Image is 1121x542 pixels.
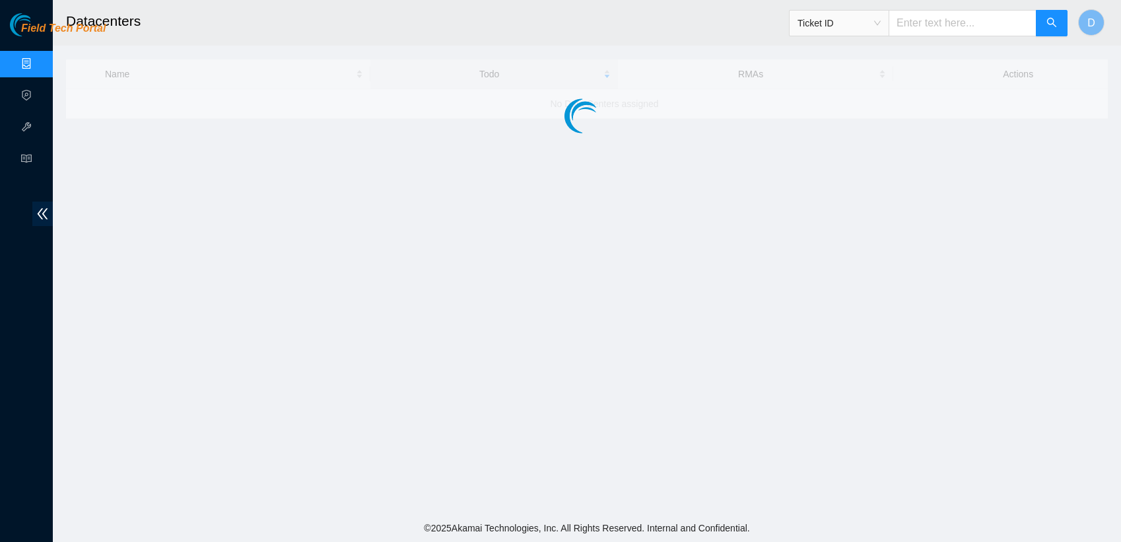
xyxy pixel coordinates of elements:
button: search [1036,10,1068,36]
button: D [1078,9,1104,36]
span: Field Tech Portal [21,22,106,35]
span: search [1046,17,1057,30]
span: Ticket ID [798,13,881,33]
span: read [21,147,32,174]
input: Enter text here... [889,10,1036,36]
footer: © 2025 Akamai Technologies, Inc. All Rights Reserved. Internal and Confidential. [53,514,1121,542]
span: D [1087,15,1095,31]
img: Akamai Technologies [10,13,67,36]
a: Akamai TechnologiesField Tech Portal [10,24,106,41]
span: double-left [32,202,53,226]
